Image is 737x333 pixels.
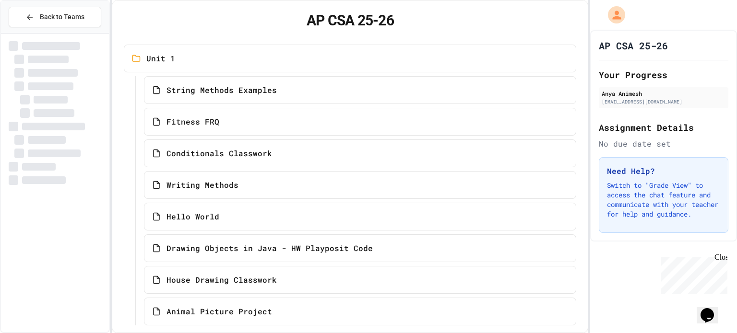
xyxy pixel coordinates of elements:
[599,68,728,81] h2: Your Progress
[599,39,668,52] h1: AP CSA 25-26
[166,306,272,317] span: Animal Picture Project
[657,253,727,294] iframe: chat widget
[4,4,66,61] div: Chat with us now!Close
[146,53,175,64] span: Unit 1
[144,108,576,136] a: Fitness FRQ
[144,234,576,262] a: Drawing Objects in Java - HW Playposit Code
[602,89,725,98] div: Anya Animesh
[144,76,576,104] a: String Methods Examples
[166,148,272,159] span: Conditionals Classwork
[697,295,727,323] iframe: chat widget
[166,116,219,127] span: Fitness FRQ
[602,98,725,105] div: [EMAIL_ADDRESS][DOMAIN_NAME]
[598,4,628,26] div: My Account
[166,179,238,191] span: Writing Methods
[144,139,576,167] a: Conditionals Classwork
[599,138,728,149] div: No due date set
[9,7,101,27] button: Back to Teams
[607,181,720,219] p: Switch to "Grade View" to access the chat feature and communicate with your teacher for help and ...
[144,171,576,199] a: Writing Methods
[144,266,576,294] a: House Drawing Classwork
[40,12,84,22] span: Back to Teams
[599,121,728,134] h2: Assignment Details
[124,12,576,29] h1: AP CSA 25-26
[166,242,373,254] span: Drawing Objects in Java - HW Playposit Code
[166,84,277,96] span: String Methods Examples
[144,203,576,230] a: Hello World
[166,274,277,286] span: House Drawing Classwork
[144,298,576,325] a: Animal Picture Project
[607,165,720,177] h3: Need Help?
[166,211,219,222] span: Hello World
